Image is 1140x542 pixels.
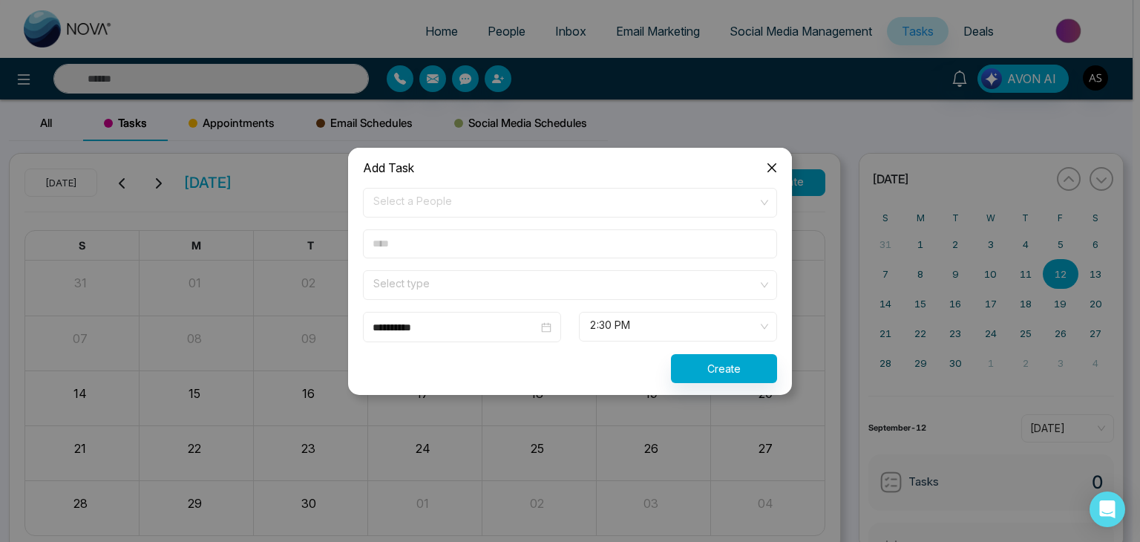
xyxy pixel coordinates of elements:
[363,160,777,176] div: Add Task
[589,314,767,339] span: 2:30 PM
[1090,492,1125,527] div: Open Intercom Messenger
[766,162,778,174] span: close
[752,148,792,188] button: Close
[373,190,767,215] span: Select a People
[671,354,777,383] button: Create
